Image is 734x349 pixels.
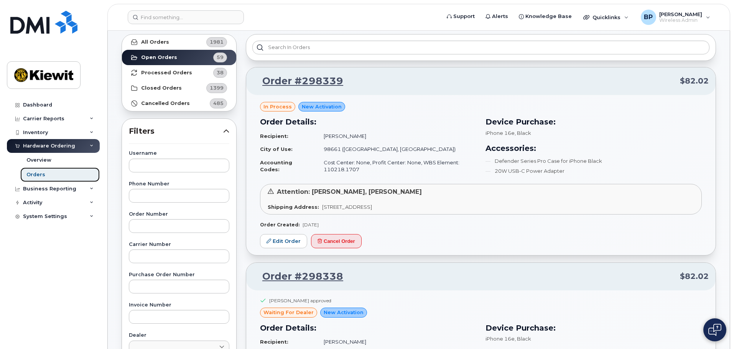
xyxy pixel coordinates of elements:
label: Purchase Order Number [129,272,229,277]
img: Open chat [708,324,721,336]
strong: Accounting Codes: [260,159,292,173]
a: All Orders1981 [122,34,236,50]
span: $82.02 [680,271,709,282]
a: Support [441,9,480,24]
td: [PERSON_NAME] [317,129,476,143]
span: Alerts [492,13,508,20]
span: , Black [515,130,531,136]
li: 20W USB-C Power Adapter [485,167,702,175]
span: iPhone 16e [485,336,515,342]
span: 1399 [210,84,224,92]
label: Order Number [129,212,229,217]
h3: Device Purchase: [485,322,702,334]
span: [PERSON_NAME] [659,11,702,17]
h3: Device Purchase: [485,116,702,128]
label: Dealer [129,333,229,338]
span: 485 [213,100,224,107]
span: [DATE] [303,222,319,228]
span: New Activation [302,103,342,110]
a: Order #298338 [253,270,343,283]
h3: Order Details: [260,322,476,334]
a: Edit Order [260,234,307,248]
span: Attention: [PERSON_NAME], [PERSON_NAME] [277,188,422,195]
strong: Recipient: [260,339,288,345]
span: New Activation [324,309,364,316]
span: Support [453,13,475,20]
td: [PERSON_NAME] [317,335,476,349]
span: BP [644,13,653,22]
strong: All Orders [141,39,169,45]
label: Invoice Number [129,303,229,308]
span: 38 [217,69,224,76]
a: Order #298339 [253,74,343,88]
label: Carrier Number [129,242,229,247]
a: Knowledge Base [513,9,577,24]
label: Username [129,151,229,156]
span: in process [263,103,292,110]
span: 1981 [210,38,224,46]
span: 59 [217,54,224,61]
strong: Open Orders [141,54,177,61]
strong: Shipping Address: [268,204,319,210]
input: Find something... [128,10,244,24]
a: Closed Orders1399 [122,80,236,96]
div: Quicklinks [578,10,634,25]
td: 98661 ([GEOGRAPHIC_DATA], [GEOGRAPHIC_DATA]) [317,143,476,156]
span: Knowledge Base [525,13,572,20]
div: Belen Pena [635,10,716,25]
span: Quicklinks [592,14,620,20]
h3: Accessories: [485,143,702,154]
span: Wireless Admin [659,17,702,23]
span: waiting for dealer [263,309,314,316]
strong: Recipient: [260,133,288,139]
input: Search in orders [252,41,709,54]
span: , Black [515,336,531,342]
strong: Cancelled Orders [141,100,190,107]
button: Cancel Order [311,234,362,248]
td: Cost Center: None, Profit Center: None, WBS Element: 110218.1707 [317,156,476,176]
li: Defender Series Pro Case for iPhone Black [485,157,702,165]
span: Filters [129,126,223,137]
a: Cancelled Orders485 [122,96,236,111]
span: $82.02 [680,75,709,87]
label: Phone Number [129,182,229,187]
strong: Processed Orders [141,70,192,76]
strong: Closed Orders [141,85,182,91]
a: Alerts [480,9,513,24]
span: [STREET_ADDRESS] [322,204,372,210]
a: Processed Orders38 [122,65,236,80]
span: iPhone 16e [485,130,515,136]
strong: Order Created: [260,222,300,228]
strong: City of Use: [260,146,293,152]
h3: Order Details: [260,116,476,128]
div: [PERSON_NAME] approved [269,297,331,304]
a: Open Orders59 [122,50,236,65]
